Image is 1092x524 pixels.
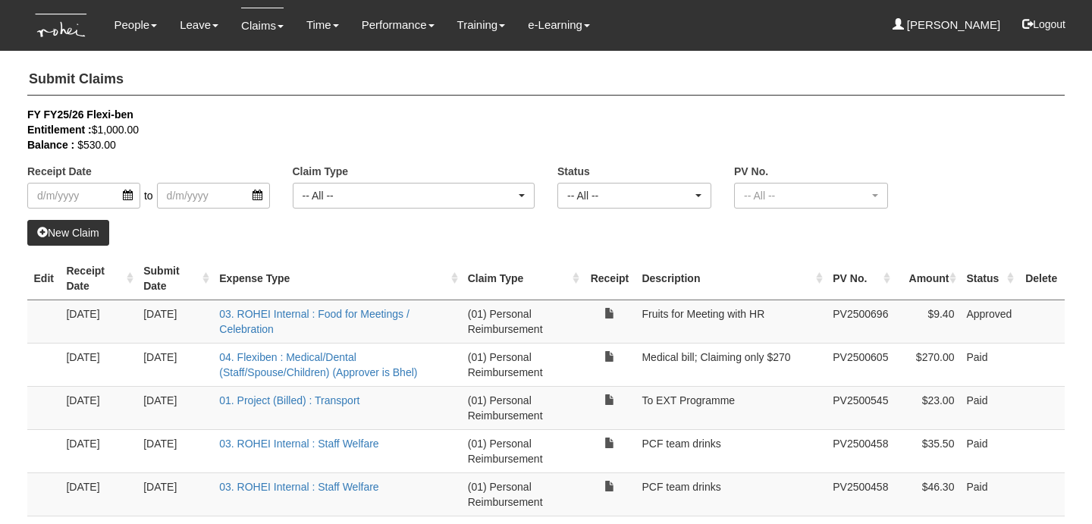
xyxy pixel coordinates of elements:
[27,108,133,121] b: FY FY25/26 Flexi-ben
[157,183,270,209] input: d/m/yyyy
[462,343,584,386] td: (01) Personal Reimbursement
[960,257,1018,300] th: Status : activate to sort column ascending
[960,472,1018,516] td: Paid
[137,257,213,300] th: Submit Date : activate to sort column ascending
[893,8,1001,42] a: [PERSON_NAME]
[27,164,92,179] label: Receipt Date
[960,386,1018,429] td: Paid
[27,257,60,300] th: Edit
[462,300,584,343] td: (01) Personal Reimbursement
[635,472,827,516] td: PCF team drinks
[137,300,213,343] td: [DATE]
[219,394,359,406] a: 01. Project (Billed) : Transport
[60,343,137,386] td: [DATE]
[303,188,516,203] div: -- All --
[219,481,378,493] a: 03. ROHEI Internal : Staff Welfare
[635,386,827,429] td: To EXT Programme
[306,8,339,42] a: Time
[827,386,894,429] td: PV2500545
[462,429,584,472] td: (01) Personal Reimbursement
[180,8,218,42] a: Leave
[60,386,137,429] td: [DATE]
[241,8,284,43] a: Claims
[557,164,590,179] label: Status
[137,343,213,386] td: [DATE]
[960,343,1018,386] td: Paid
[462,386,584,429] td: (01) Personal Reimbursement
[567,188,692,203] div: -- All --
[219,438,378,450] a: 03. ROHEI Internal : Staff Welfare
[827,429,894,472] td: PV2500458
[635,429,827,472] td: PCF team drinks
[960,300,1018,343] td: Approved
[827,472,894,516] td: PV2500458
[27,139,74,151] b: Balance :
[60,257,137,300] th: Receipt Date : activate to sort column ascending
[960,429,1018,472] td: Paid
[894,300,960,343] td: $9.40
[635,257,827,300] th: Description : activate to sort column ascending
[635,343,827,386] td: Medical bill; Claiming only $270
[140,183,157,209] span: to
[213,257,461,300] th: Expense Type : activate to sort column ascending
[60,429,137,472] td: [DATE]
[137,472,213,516] td: [DATE]
[60,300,137,343] td: [DATE]
[894,257,960,300] th: Amount : activate to sort column ascending
[1012,6,1076,42] button: Logout
[27,124,92,136] b: Entitlement :
[462,472,584,516] td: (01) Personal Reimbursement
[219,308,409,335] a: 03. ROHEI Internal : Food for Meetings / Celebration
[219,351,417,378] a: 04. Flexiben : Medical/Dental (Staff/Spouse/Children) (Approver is Bhel)
[114,8,157,42] a: People
[734,183,888,209] button: -- All --
[137,429,213,472] td: [DATE]
[362,8,435,42] a: Performance
[137,386,213,429] td: [DATE]
[894,429,960,472] td: $35.50
[557,183,711,209] button: -- All --
[744,188,869,203] div: -- All --
[827,343,894,386] td: PV2500605
[583,257,635,300] th: Receipt
[827,300,894,343] td: PV2500696
[894,343,960,386] td: $270.00
[894,472,960,516] td: $46.30
[27,220,109,246] a: New Claim
[457,8,506,42] a: Training
[27,122,1042,137] div: $1,000.00
[1018,257,1065,300] th: Delete
[60,472,137,516] td: [DATE]
[827,257,894,300] th: PV No. : activate to sort column ascending
[27,183,140,209] input: d/m/yyyy
[77,139,116,151] span: $530.00
[27,64,1065,96] h4: Submit Claims
[734,164,768,179] label: PV No.
[528,8,590,42] a: e-Learning
[293,183,535,209] button: -- All --
[894,386,960,429] td: $23.00
[462,257,584,300] th: Claim Type : activate to sort column ascending
[635,300,827,343] td: Fruits for Meeting with HR
[293,164,349,179] label: Claim Type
